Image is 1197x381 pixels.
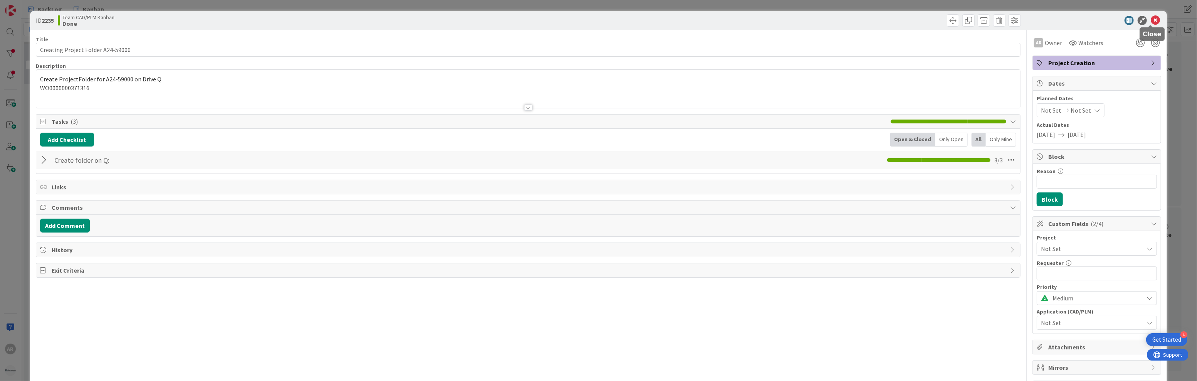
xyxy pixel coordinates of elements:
[1037,192,1063,206] button: Block
[1068,130,1086,139] span: [DATE]
[1146,333,1187,346] div: Open Get Started checklist, remaining modules: 4
[52,182,1007,192] span: Links
[1048,342,1147,352] span: Attachments
[1048,79,1147,88] span: Dates
[36,16,54,25] span: ID
[1041,243,1140,254] span: Not Set
[1071,106,1091,115] span: Not Set
[36,43,1021,57] input: type card name here...
[1041,318,1143,327] span: Not Set
[1034,38,1043,47] div: AR
[1180,331,1187,338] div: 4
[1052,293,1140,303] span: Medium
[62,20,114,27] b: Done
[1048,58,1147,67] span: Project Creation
[1152,336,1181,344] div: Get Started
[1037,130,1055,139] span: [DATE]
[1045,38,1062,47] span: Owner
[1037,121,1157,129] span: Actual Dates
[986,133,1016,147] div: Only Mine
[1037,94,1157,103] span: Planned Dates
[890,133,935,147] div: Open & Closed
[1037,260,1064,266] label: Requester
[40,75,163,83] span: Create ProjectFolder for A24-59000 on Drive Q:
[1091,220,1103,228] span: ( 2/4 )
[52,117,887,126] span: Tasks
[40,84,89,92] span: WO0000000371316
[1048,152,1147,161] span: Block
[62,14,114,20] span: Team CAD/PLM Kanban
[52,245,1007,255] span: History
[36,36,48,43] label: Title
[52,153,225,167] input: Add Checklist...
[1048,219,1147,228] span: Custom Fields
[1037,309,1157,314] div: Application (CAD/PLM)
[972,133,986,147] div: All
[935,133,968,147] div: Only Open
[71,118,78,125] span: ( 3 )
[52,203,1007,212] span: Comments
[1037,284,1157,290] div: Priority
[36,62,66,69] span: Description
[40,219,90,233] button: Add Comment
[1037,168,1056,175] label: Reason
[1037,235,1157,240] div: Project
[16,1,35,10] span: Support
[40,133,94,147] button: Add Checklist
[1041,106,1061,115] span: Not Set
[1048,363,1147,372] span: Mirrors
[1078,38,1103,47] span: Watchers
[42,17,54,24] b: 2235
[52,266,1007,275] span: Exit Criteria
[1143,30,1162,38] h5: Close
[994,155,1003,165] span: 3 / 3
